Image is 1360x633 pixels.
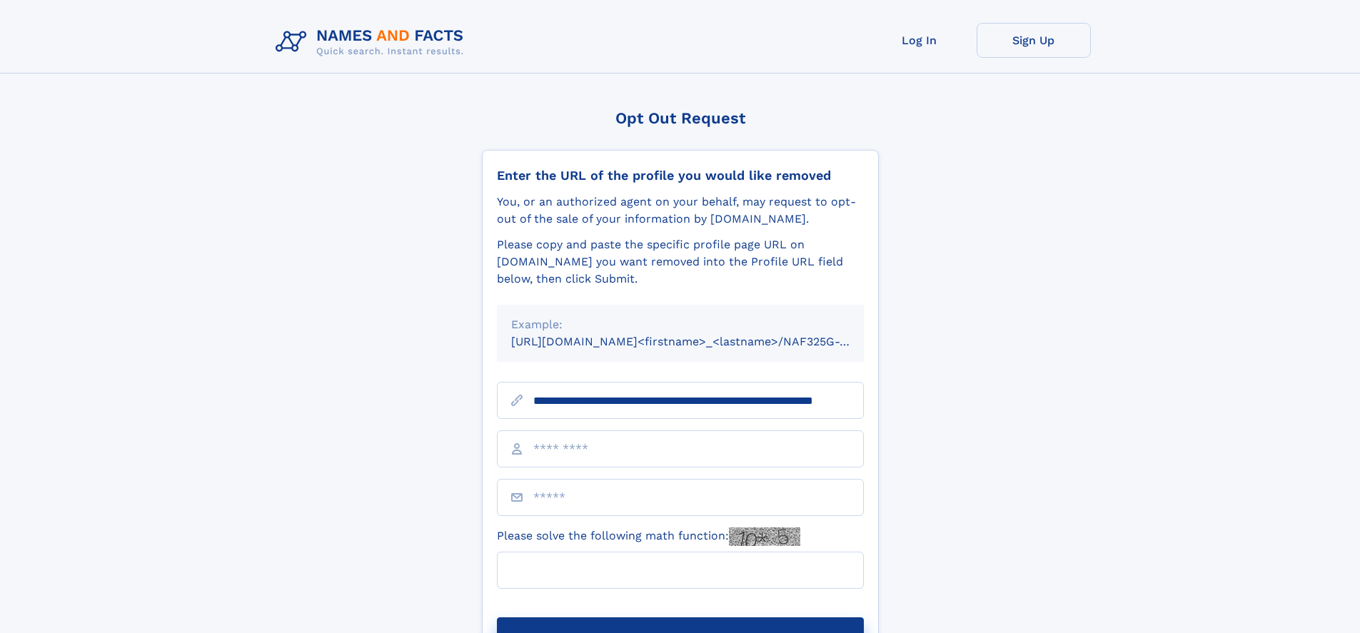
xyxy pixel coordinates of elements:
[511,316,850,333] div: Example:
[497,193,864,228] div: You, or an authorized agent on your behalf, may request to opt-out of the sale of your informatio...
[862,23,977,58] a: Log In
[497,527,800,546] label: Please solve the following math function:
[497,236,864,288] div: Please copy and paste the specific profile page URL on [DOMAIN_NAME] you want removed into the Pr...
[482,109,879,127] div: Opt Out Request
[270,23,475,61] img: Logo Names and Facts
[497,168,864,183] div: Enter the URL of the profile you would like removed
[511,335,891,348] small: [URL][DOMAIN_NAME]<firstname>_<lastname>/NAF325G-xxxxxxxx
[977,23,1091,58] a: Sign Up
